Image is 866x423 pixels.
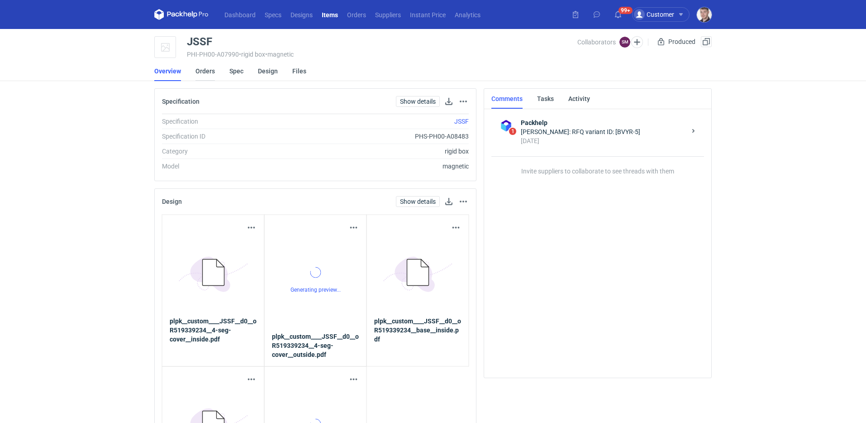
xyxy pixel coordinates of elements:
button: Actions [246,222,257,233]
div: Customer [634,9,674,20]
a: Overview [154,61,181,81]
img: Packhelp [499,118,514,133]
button: Actions [246,374,257,385]
a: Spec [229,61,243,81]
button: 99+ [611,7,625,22]
button: Actions [458,196,469,207]
h2: Specification [162,98,200,105]
a: Show details [396,96,440,107]
a: Show details [396,196,440,207]
div: Generating preview... [272,237,359,325]
div: [DATE] [521,136,686,145]
div: Specification ID [162,132,285,141]
div: PHS-PH00-A08483 [285,132,469,141]
span: 1 [509,128,516,135]
a: Specs [260,9,286,20]
strong: plpk__custom____JSSF__d0__oR519339234__4-seg-cover__outside.pdf [272,333,359,358]
div: Category [162,147,285,156]
button: Actions [348,222,359,233]
a: Suppliers [371,9,405,20]
a: Dashboard [220,9,260,20]
a: Instant Price [405,9,450,20]
button: Actions [458,96,469,107]
p: Invite suppliers to collaborate to see threads with them [491,156,704,175]
a: plpk__custom____JSSF__d0__oR519339234__4-seg-cover__outside.pdf [272,332,359,359]
a: Analytics [450,9,485,20]
img: Maciej Sikora [697,7,712,22]
div: magnetic [285,162,469,171]
button: Customer [632,7,697,22]
span: • magnetic [265,51,294,58]
strong: plpk__custom____JSSF__d0__oR519339234__base__inside.pdf [374,317,461,343]
h2: Design [162,198,182,205]
button: Actions [451,222,462,233]
a: Items [317,9,343,20]
a: Activity [568,89,590,109]
a: JSSF [454,118,469,125]
div: Specification [162,117,285,126]
a: Download design [443,196,454,207]
a: Design [258,61,278,81]
a: Tasks [537,89,554,109]
span: Collaborators [577,38,616,46]
a: plpk__custom____JSSF__d0__oR519339234__4-seg-cover__inside.pdf [170,317,257,344]
div: Model [162,162,285,171]
button: Actions [348,374,359,385]
figcaption: SM [619,37,630,48]
div: [PERSON_NAME]: RFQ variant ID: [BVYR-5] [521,127,686,136]
button: Download specification [443,96,454,107]
button: Edit collaborators [631,36,643,48]
button: Duplicate Item [701,36,712,47]
strong: Packhelp [521,118,686,127]
a: Comments [491,89,523,109]
svg: Packhelp Pro [154,9,209,20]
a: Orders [343,9,371,20]
div: Produced [656,36,697,47]
a: Files [292,61,306,81]
div: rigid box [285,147,469,156]
a: Orders [195,61,215,81]
strong: plpk__custom____JSSF__d0__oR519339234__4-seg-cover__inside.pdf [170,317,257,343]
div: JSSF [187,36,212,47]
span: • rigid box [239,51,265,58]
a: plpk__custom____JSSF__d0__oR519339234__base__inside.pdf [374,317,462,344]
div: PHI-PH00-A07990 [187,51,577,58]
a: Designs [286,9,317,20]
